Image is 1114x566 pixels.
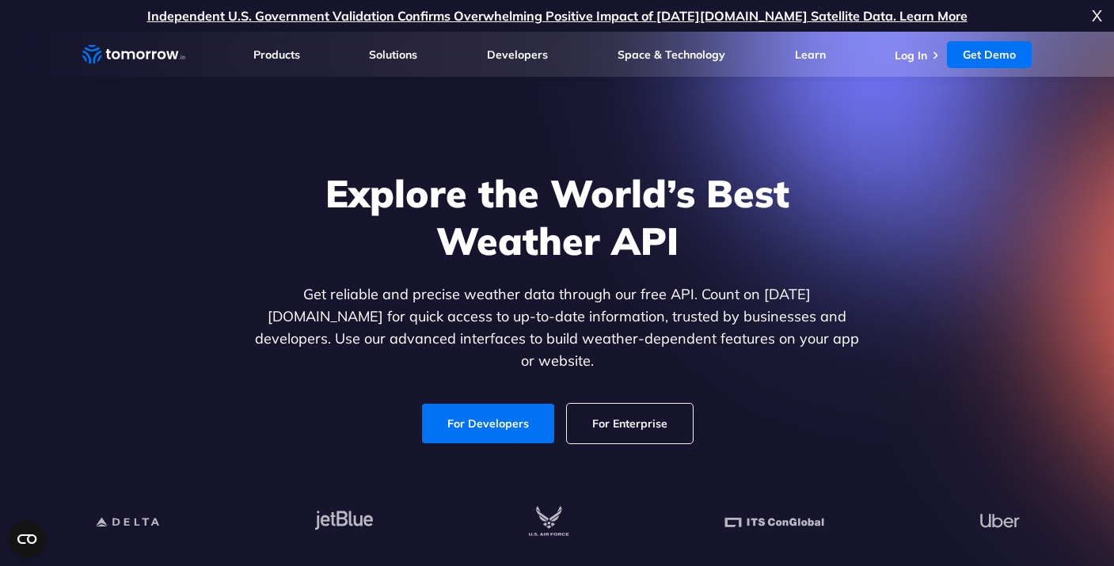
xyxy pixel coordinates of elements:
a: Home link [82,43,185,66]
a: Log In [895,48,927,63]
h1: Explore the World’s Best Weather API [252,169,863,264]
a: For Developers [422,404,554,443]
a: Products [253,47,300,62]
a: Independent U.S. Government Validation Confirms Overwhelming Positive Impact of [DATE][DOMAIN_NAM... [147,8,968,24]
a: Learn [795,47,826,62]
a: Space & Technology [618,47,725,62]
a: Get Demo [947,41,1032,68]
a: Solutions [369,47,417,62]
a: For Enterprise [567,404,693,443]
button: Open CMP widget [8,520,46,558]
p: Get reliable and precise weather data through our free API. Count on [DATE][DOMAIN_NAME] for quic... [252,283,863,372]
a: Developers [487,47,548,62]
